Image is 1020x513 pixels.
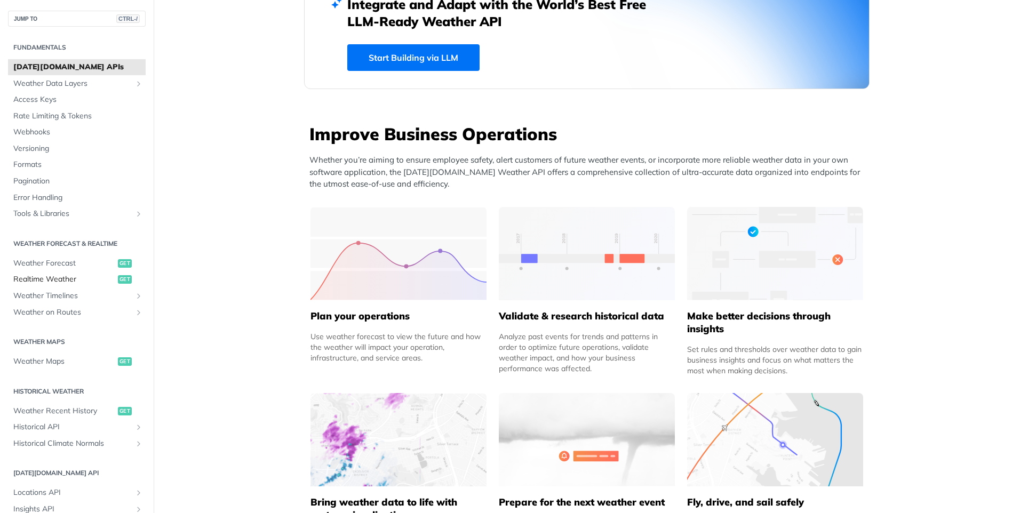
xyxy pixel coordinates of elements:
[134,79,143,88] button: Show subpages for Weather Data Layers
[13,291,132,301] span: Weather Timelines
[13,176,143,187] span: Pagination
[499,393,675,486] img: 2c0a313-group-496-12x.svg
[13,406,115,416] span: Weather Recent History
[8,190,146,206] a: Error Handling
[134,210,143,218] button: Show subpages for Tools & Libraries
[134,292,143,300] button: Show subpages for Weather Timelines
[13,487,132,498] span: Locations API
[309,154,870,190] p: Whether you’re aiming to ensure employee safety, alert customers of future weather events, or inc...
[13,143,143,154] span: Versioning
[687,310,863,335] h5: Make better decisions through insights
[8,92,146,108] a: Access Keys
[8,337,146,347] h2: Weather Maps
[13,356,115,367] span: Weather Maps
[118,357,132,366] span: get
[310,393,487,486] img: 4463876-group-4982x.svg
[8,76,146,92] a: Weather Data LayersShow subpages for Weather Data Layers
[310,207,487,300] img: 39565e8-group-4962x.svg
[687,393,863,486] img: 994b3d6-mask-group-32x.svg
[309,122,870,146] h3: Improve Business Operations
[134,488,143,497] button: Show subpages for Locations API
[310,331,487,363] div: Use weather forecast to view the future and how the weather will impact your operation, infrastru...
[687,207,863,300] img: a22d113-group-496-32x.svg
[118,259,132,268] span: get
[13,209,132,219] span: Tools & Libraries
[499,207,675,300] img: 13d7ca0-group-496-2.svg
[13,94,143,105] span: Access Keys
[8,468,146,478] h2: [DATE][DOMAIN_NAME] API
[8,43,146,52] h2: Fundamentals
[8,387,146,396] h2: Historical Weather
[8,239,146,249] h2: Weather Forecast & realtime
[8,11,146,27] button: JUMP TOCTRL-/
[8,157,146,173] a: Formats
[499,331,675,374] div: Analyze past events for trends and patterns in order to optimize future operations, validate weat...
[687,344,863,376] div: Set rules and thresholds over weather data to gain business insights and focus on what matters th...
[134,423,143,431] button: Show subpages for Historical API
[8,271,146,287] a: Realtime Weatherget
[8,436,146,452] a: Historical Climate NormalsShow subpages for Historical Climate Normals
[8,485,146,501] a: Locations APIShow subpages for Locations API
[13,274,115,285] span: Realtime Weather
[8,141,146,157] a: Versioning
[134,308,143,317] button: Show subpages for Weather on Routes
[8,419,146,435] a: Historical APIShow subpages for Historical API
[13,193,143,203] span: Error Handling
[8,255,146,271] a: Weather Forecastget
[134,439,143,448] button: Show subpages for Historical Climate Normals
[118,275,132,284] span: get
[13,62,143,73] span: [DATE][DOMAIN_NAME] APIs
[8,354,146,370] a: Weather Mapsget
[13,78,132,89] span: Weather Data Layers
[13,127,143,138] span: Webhooks
[8,173,146,189] a: Pagination
[8,403,146,419] a: Weather Recent Historyget
[118,407,132,415] span: get
[8,304,146,320] a: Weather on RoutesShow subpages for Weather on Routes
[13,159,143,170] span: Formats
[310,310,487,323] h5: Plan your operations
[116,14,140,23] span: CTRL-/
[13,258,115,269] span: Weather Forecast
[8,108,146,124] a: Rate Limiting & Tokens
[8,288,146,304] a: Weather TimelinesShow subpages for Weather Timelines
[499,310,675,323] h5: Validate & research historical data
[13,438,132,449] span: Historical Climate Normals
[499,496,675,509] h5: Prepare for the next weather event
[13,111,143,122] span: Rate Limiting & Tokens
[13,422,132,432] span: Historical API
[8,206,146,222] a: Tools & LibrariesShow subpages for Tools & Libraries
[8,59,146,75] a: [DATE][DOMAIN_NAME] APIs
[8,124,146,140] a: Webhooks
[687,496,863,509] h5: Fly, drive, and sail safely
[13,307,132,318] span: Weather on Routes
[347,44,480,71] a: Start Building via LLM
